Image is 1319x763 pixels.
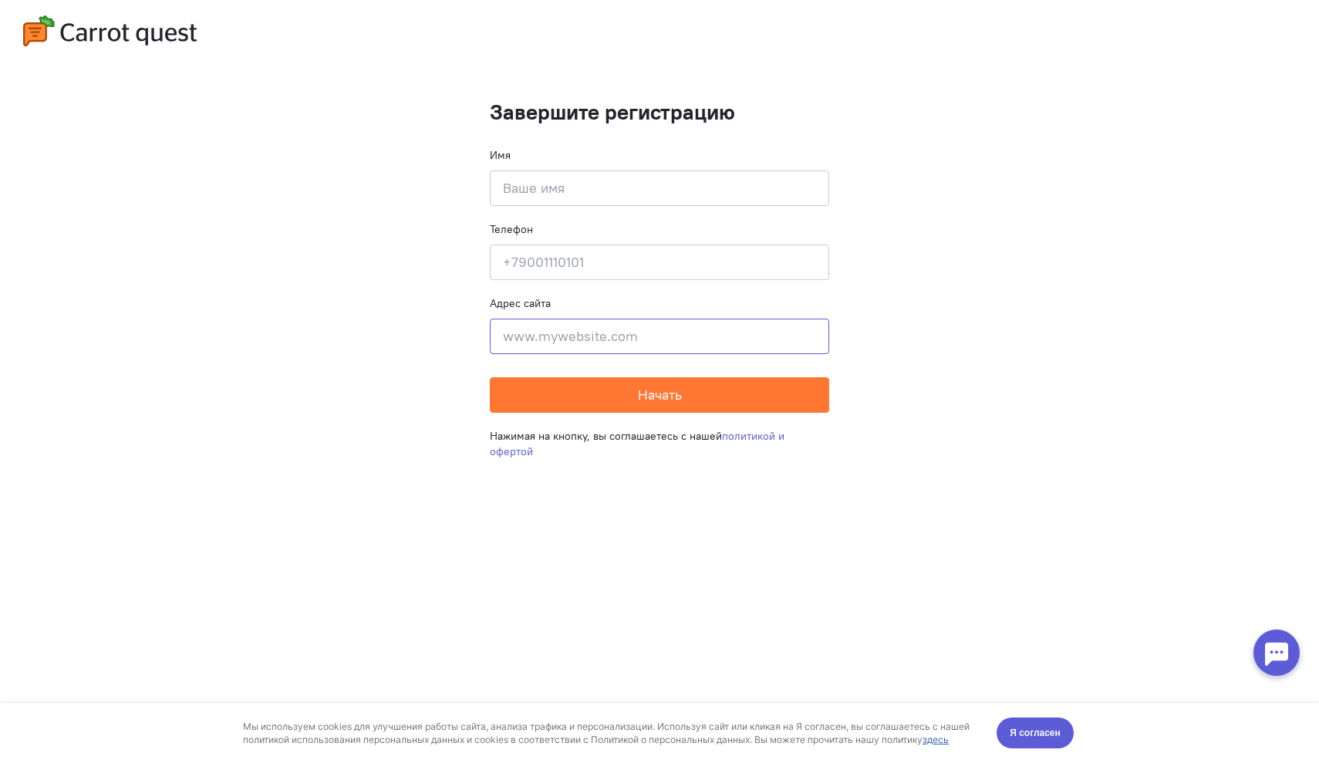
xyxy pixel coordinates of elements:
input: +79001110101 [490,245,829,280]
label: Имя [490,147,511,163]
div: Мы используем cookies для улучшения работы сайта, анализа трафика и персонализации. Используя сай... [243,17,979,43]
span: Начать [638,386,682,403]
input: www.mywebsite.com [490,319,829,354]
a: здесь [923,31,949,42]
label: Адрес сайта [490,295,551,311]
button: Начать [490,377,829,413]
label: Телефон [490,221,533,237]
h1: Завершите регистрацию [490,100,829,124]
button: Я согласен [997,15,1074,46]
a: политикой и офертой [490,429,784,458]
img: carrot-quest-logo.svg [23,15,197,46]
span: Я согласен [1010,22,1061,38]
input: Ваше имя [490,170,829,206]
div: Нажимая на кнопку, вы соглашаетесь с нашей [490,413,829,474]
